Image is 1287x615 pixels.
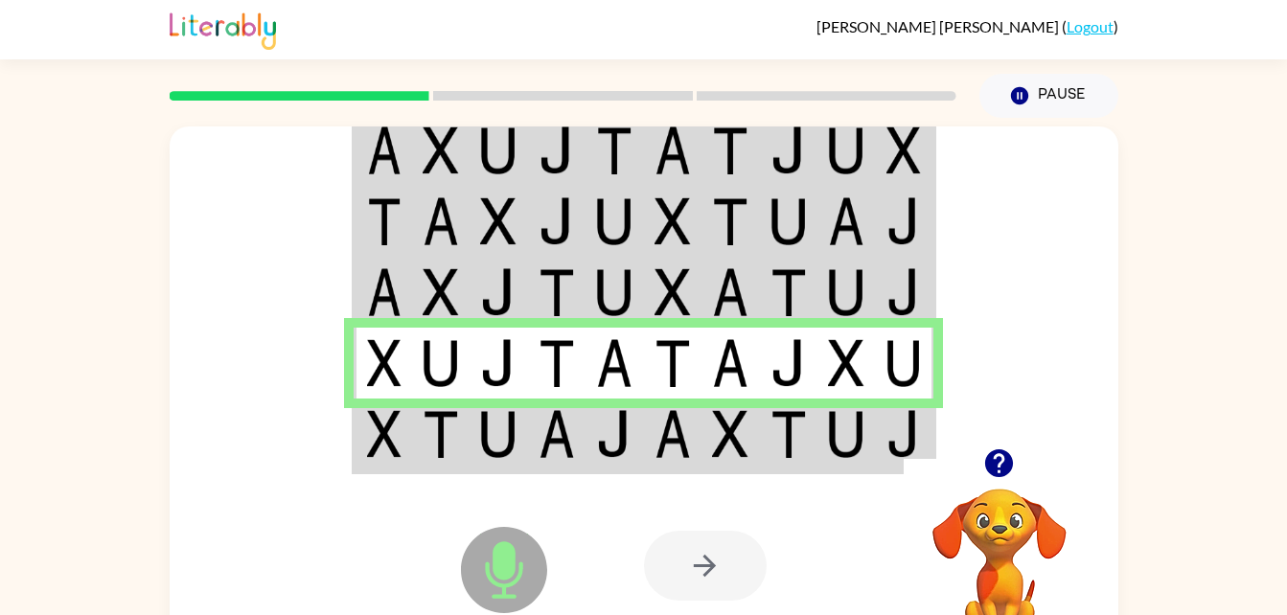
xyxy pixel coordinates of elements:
img: x [480,197,517,245]
img: a [596,339,632,387]
img: x [367,339,402,387]
img: a [655,126,691,174]
img: j [770,126,807,174]
img: j [480,268,517,316]
img: Literably [170,8,276,50]
div: ( ) [816,17,1118,35]
img: u [828,268,864,316]
img: t [712,126,748,174]
img: x [828,339,864,387]
img: x [712,410,748,458]
img: j [886,410,921,458]
img: a [712,339,748,387]
img: t [596,126,632,174]
img: j [480,339,517,387]
img: x [886,126,921,174]
img: u [770,197,807,245]
img: j [596,410,632,458]
img: j [770,339,807,387]
img: x [367,410,402,458]
img: u [596,197,632,245]
img: j [886,268,921,316]
img: u [886,339,921,387]
img: u [480,126,517,174]
span: [PERSON_NAME] [PERSON_NAME] [816,17,1062,35]
img: t [655,339,691,387]
img: x [423,126,459,174]
img: j [539,126,575,174]
img: u [596,268,632,316]
a: Logout [1067,17,1114,35]
button: Pause [979,74,1118,118]
img: u [480,410,517,458]
img: u [828,126,864,174]
img: a [828,197,864,245]
img: a [423,197,459,245]
img: t [770,410,807,458]
img: t [770,268,807,316]
img: t [539,268,575,316]
img: x [655,197,691,245]
img: t [712,197,748,245]
img: a [367,126,402,174]
img: t [423,410,459,458]
img: a [367,268,402,316]
img: t [539,339,575,387]
img: x [655,268,691,316]
img: a [655,410,691,458]
img: u [828,410,864,458]
img: j [886,197,921,245]
img: a [712,268,748,316]
img: a [539,410,575,458]
img: u [423,339,459,387]
img: t [367,197,402,245]
img: x [423,268,459,316]
img: j [539,197,575,245]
